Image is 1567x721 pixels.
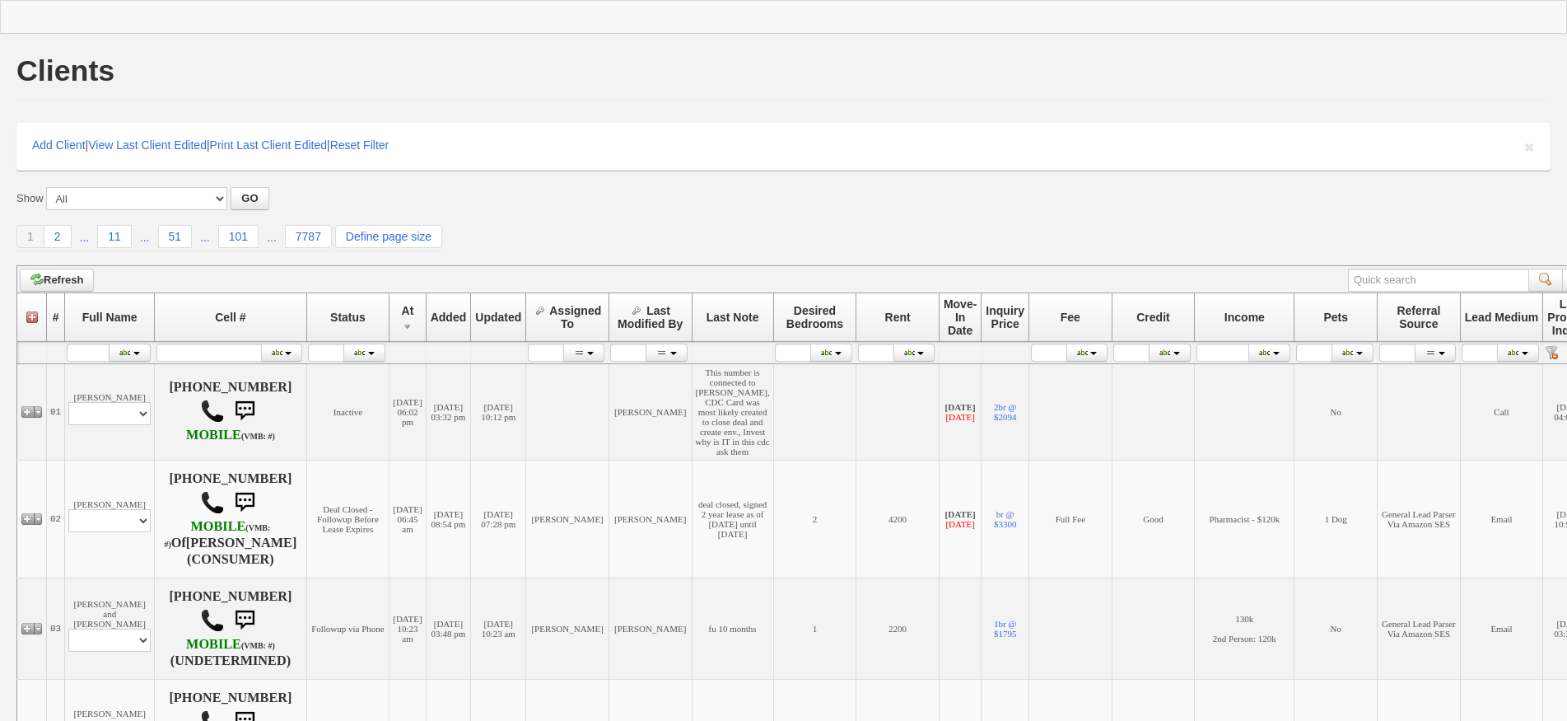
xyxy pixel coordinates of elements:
td: [DATE] 06:45 am [389,461,426,578]
td: Email [1460,461,1543,578]
span: Rent [885,311,911,324]
img: call.png [200,399,225,424]
td: [DATE] 03:48 pm [426,578,471,680]
font: MOBILE [186,428,241,442]
a: 2br @ $2094 [994,402,1017,422]
td: General Lead Parser Via Amazon SES [1378,461,1461,578]
b: [DATE] [945,509,976,519]
a: Define page size [335,225,442,248]
td: Inactive [306,364,389,461]
td: [DATE] 03:32 pm [426,364,471,461]
a: 2 [44,225,72,248]
span: Inquiry Price [986,304,1024,330]
img: call.png [200,490,225,515]
td: 1 Dog [1294,461,1378,578]
td: [DATE] 10:12 pm [471,364,526,461]
span: Status [330,311,366,324]
td: fu 10 months [692,578,773,680]
td: Good [1112,461,1195,578]
div: | | | [16,123,1551,171]
td: Pharmacist - $120k [1195,461,1294,578]
button: GO [231,187,268,210]
span: Referral Source [1397,304,1440,330]
td: [DATE] 06:02 pm [389,364,426,461]
td: deal closed, signed 2 year lease as of [DATE] until [DATE] [692,461,773,578]
span: Cell # [215,311,245,324]
font: [DATE] [945,412,974,422]
a: 11 [97,225,132,248]
span: Assigned To [549,304,601,330]
a: Reset Filter [330,138,389,152]
b: [DATE] [945,402,976,412]
td: No [1294,578,1378,680]
span: Added [431,311,467,324]
b: T-Mobile USA, Inc. [186,637,275,652]
td: No [1294,364,1378,461]
td: Call [1460,364,1543,461]
a: 1 [16,225,44,248]
td: Full Fee [1029,461,1112,578]
td: Email [1460,578,1543,680]
td: 2 [773,461,856,578]
a: 101 [218,225,259,248]
td: [PERSON_NAME] and [PERSON_NAME] [65,578,155,680]
a: Refresh [20,269,94,292]
td: 02 [47,461,65,578]
td: [DATE] 10:23 am [471,578,526,680]
font: (VMB: #) [241,641,275,650]
span: Fee [1061,311,1080,324]
a: br @ $3300 [994,509,1017,529]
span: At [402,304,414,317]
td: 1 [773,578,856,680]
td: This number is connected to [PERSON_NAME], CDC Card was most likely created to close deal and cre... [692,364,773,461]
img: sms.png [228,486,261,519]
a: ... [192,227,218,248]
td: [DATE] 08:54 pm [426,461,471,578]
img: sms.png [228,604,261,637]
font: MOBILE [186,637,241,652]
a: ... [72,227,98,248]
b: AT&T Wireless [186,428,275,442]
span: Desired Bedrooms [786,304,843,330]
a: View Last Client Edited [88,138,207,152]
span: Last Modified By [618,304,683,330]
a: 51 [158,225,193,248]
img: sms.png [228,395,261,428]
h1: Clients [16,56,114,86]
td: 2200 [856,578,940,680]
td: [PERSON_NAME] [609,364,692,461]
td: 130k 2nd Person: 120k [1195,578,1294,680]
b: [PERSON_NAME] [186,536,297,550]
td: [PERSON_NAME] [65,364,155,461]
td: 4200 [856,461,940,578]
td: [PERSON_NAME] [526,461,609,578]
td: [DATE] 07:28 pm [471,461,526,578]
input: Quick search [1348,269,1529,292]
label: Show [16,191,44,206]
td: General Lead Parser Via Amazon SES [1378,578,1461,680]
span: Full Name [82,311,138,324]
span: Last Note [707,311,759,324]
span: Move-In Date [944,297,977,337]
td: [PERSON_NAME] [609,461,692,578]
span: Pets [1323,311,1348,324]
a: 7787 [285,225,332,248]
th: # [47,293,65,342]
td: [DATE] 10:23 am [389,578,426,680]
td: Followup via Phone [306,578,389,680]
a: Print Last Client Edited [210,138,327,152]
a: Reset filter row [1545,346,1558,359]
h4: [PHONE_NUMBER] Of (CONSUMER) [158,471,302,567]
td: 03 [47,578,65,680]
h4: [PHONE_NUMBER] (UNDETERMINED) [158,589,302,668]
font: MOBILE [191,519,246,534]
span: Updated [475,311,521,324]
a: 1br @ $1795 [994,619,1017,639]
td: Deal Closed - Followup Before Lease Expires [306,461,389,578]
a: Add Client [32,138,86,152]
font: (VMB: #) [241,432,275,441]
b: T-Mobile USA, Inc. [164,519,270,550]
h4: [PHONE_NUMBER] [158,380,302,444]
td: [PERSON_NAME] [609,578,692,680]
a: ... [132,227,158,248]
